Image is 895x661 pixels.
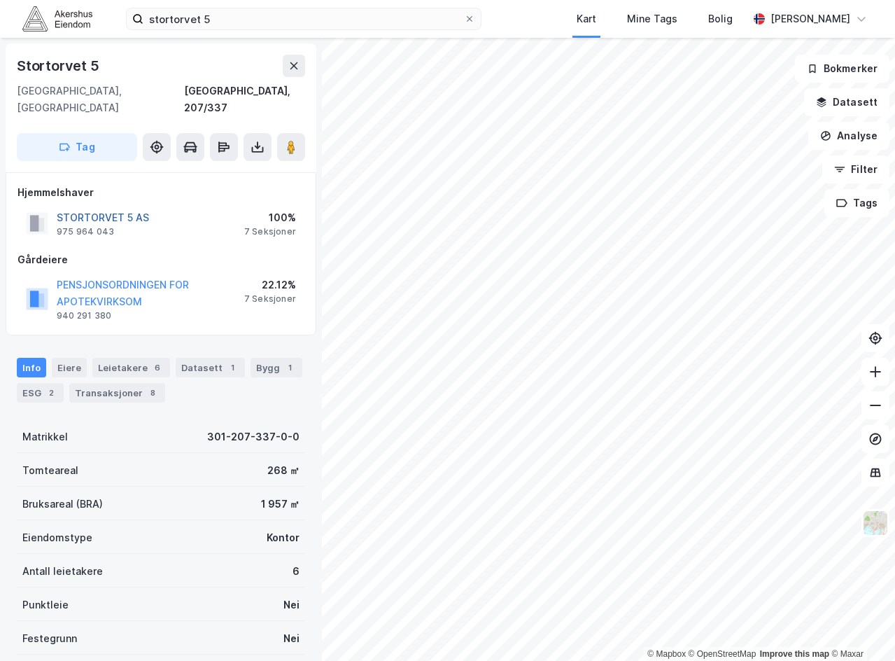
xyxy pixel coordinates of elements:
[244,226,296,237] div: 7 Seksjoner
[22,630,77,647] div: Festegrunn
[92,358,170,377] div: Leietakere
[689,649,756,659] a: OpenStreetMap
[146,386,160,400] div: 8
[184,83,305,116] div: [GEOGRAPHIC_DATA], 207/337
[283,597,299,613] div: Nei
[862,510,889,536] img: Z
[244,209,296,226] div: 100%
[225,361,239,375] div: 1
[293,563,299,580] div: 6
[143,8,464,29] input: Søk på adresse, matrikkel, gårdeiere, leietakere eller personer
[808,122,889,150] button: Analyse
[69,383,165,403] div: Transaksjoner
[22,597,69,613] div: Punktleie
[207,429,299,445] div: 301-207-337-0-0
[17,251,304,268] div: Gårdeiere
[44,386,58,400] div: 2
[261,496,299,513] div: 1 957 ㎡
[825,594,895,661] iframe: Chat Widget
[627,11,677,27] div: Mine Tags
[647,649,686,659] a: Mapbox
[825,594,895,661] div: Kontrollprogram for chat
[17,55,102,77] div: Stortorvet 5
[57,226,114,237] div: 975 964 043
[251,358,302,377] div: Bygg
[22,429,68,445] div: Matrikkel
[770,11,850,27] div: [PERSON_NAME]
[176,358,245,377] div: Datasett
[17,133,137,161] button: Tag
[57,310,111,321] div: 940 291 380
[17,358,46,377] div: Info
[17,383,64,403] div: ESG
[52,358,87,377] div: Eiere
[17,83,184,116] div: [GEOGRAPHIC_DATA], [GEOGRAPHIC_DATA]
[267,529,299,546] div: Kontor
[22,563,103,580] div: Antall leietakere
[283,361,297,375] div: 1
[22,462,78,479] div: Tomteareal
[577,11,596,27] div: Kart
[795,55,889,83] button: Bokmerker
[283,630,299,647] div: Nei
[22,6,92,31] img: akershus-eiendom-logo.9091f326c980b4bce74ccdd9f866810c.svg
[760,649,829,659] a: Improve this map
[824,189,889,217] button: Tags
[804,88,889,116] button: Datasett
[22,496,103,513] div: Bruksareal (BRA)
[708,11,733,27] div: Bolig
[822,155,889,183] button: Filter
[244,293,296,305] div: 7 Seksjoner
[267,462,299,479] div: 268 ㎡
[150,361,164,375] div: 6
[22,529,92,546] div: Eiendomstype
[244,277,296,293] div: 22.12%
[17,184,304,201] div: Hjemmelshaver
